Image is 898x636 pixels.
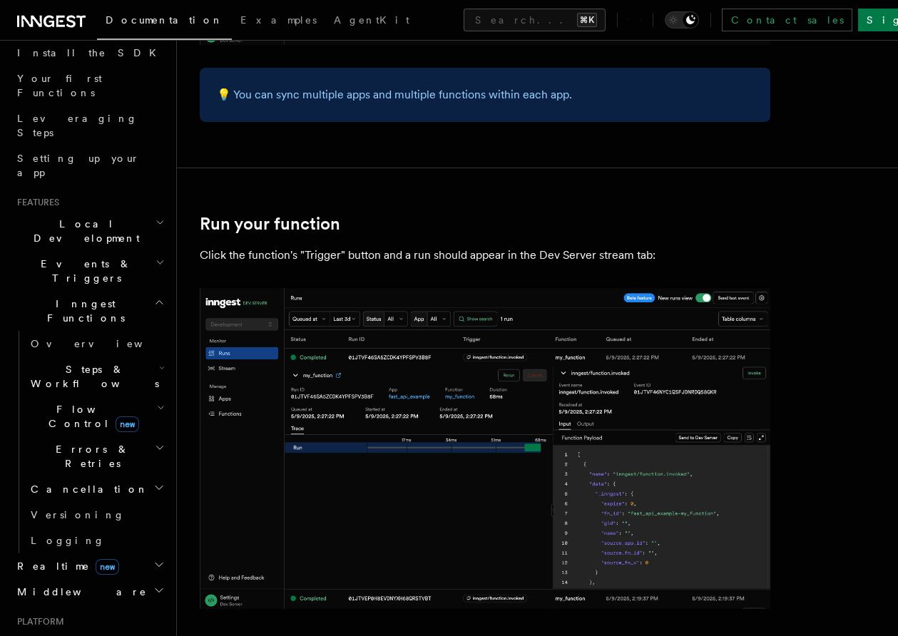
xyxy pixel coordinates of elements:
a: Leveraging Steps [11,106,168,145]
span: new [116,416,139,432]
a: Setting up your app [11,145,168,185]
button: Steps & Workflows [25,357,168,396]
span: Local Development [11,217,155,245]
span: Steps & Workflows [25,362,159,391]
button: Local Development [11,211,168,251]
img: quick-start-run.png [200,288,770,609]
span: Logging [31,535,105,546]
span: Cancellation [25,482,148,496]
button: Middleware [11,579,168,605]
button: Toggle dark mode [665,11,699,29]
span: Realtime [11,559,119,573]
span: Setting up your app [17,153,140,178]
a: Run your function [200,214,340,234]
a: Versioning [25,502,168,528]
span: Errors & Retries [25,442,155,471]
span: Install the SDK [17,47,165,58]
button: Inngest Functions [11,291,168,331]
span: Overview [31,338,178,349]
span: Inngest Functions [11,297,154,325]
a: AgentKit [325,4,418,39]
span: Platform [11,616,64,627]
a: Install the SDK [11,40,168,66]
div: Inngest Functions [11,331,168,553]
button: Errors & Retries [25,436,168,476]
button: Events & Triggers [11,251,168,291]
a: Contact sales [722,9,852,31]
button: Realtimenew [11,553,168,579]
a: Logging [25,528,168,553]
span: new [96,559,119,575]
span: Events & Triggers [11,257,155,285]
span: Flow Control [25,402,157,431]
span: Documentation [106,14,223,26]
a: Documentation [97,4,232,40]
a: Your first Functions [11,66,168,106]
kbd: ⌘K [577,13,597,27]
a: Examples [232,4,325,39]
p: 💡 You can sync multiple apps and multiple functions within each app. [217,85,753,105]
span: AgentKit [334,14,409,26]
button: Cancellation [25,476,168,502]
span: Your first Functions [17,73,102,98]
span: Versioning [31,509,125,520]
span: Leveraging Steps [17,113,138,138]
p: Click the function's "Trigger" button and a run should appear in the Dev Server stream tab: [200,245,770,265]
button: Flow Controlnew [25,396,168,436]
span: Middleware [11,585,147,599]
span: Features [11,197,59,208]
a: Overview [25,331,168,357]
button: Search...⌘K [464,9,606,31]
span: Examples [240,14,317,26]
